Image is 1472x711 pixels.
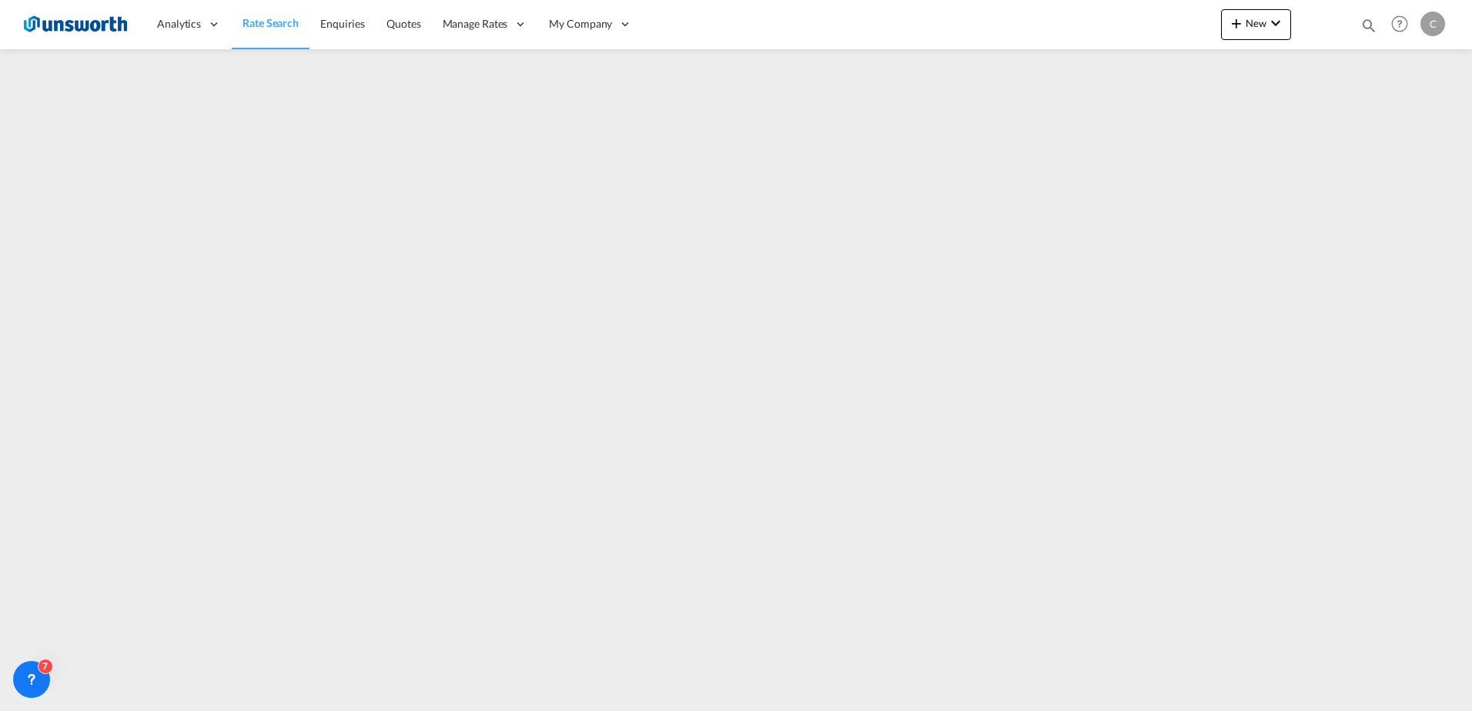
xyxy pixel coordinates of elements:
[243,16,299,29] span: Rate Search
[1387,11,1420,38] div: Help
[1266,14,1285,32] md-icon: icon-chevron-down
[1221,9,1291,40] button: icon-plus 400-fgNewicon-chevron-down
[1227,17,1285,29] span: New
[23,7,127,42] img: 3748d800213711f08852f18dcb6d8936.jpg
[1420,12,1445,36] div: C
[1360,17,1377,40] div: icon-magnify
[157,16,201,32] span: Analytics
[320,17,365,30] span: Enquiries
[386,17,420,30] span: Quotes
[1360,17,1377,34] md-icon: icon-magnify
[1227,14,1246,32] md-icon: icon-plus 400-fg
[1387,11,1413,37] span: Help
[549,16,612,32] span: My Company
[443,16,508,32] span: Manage Rates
